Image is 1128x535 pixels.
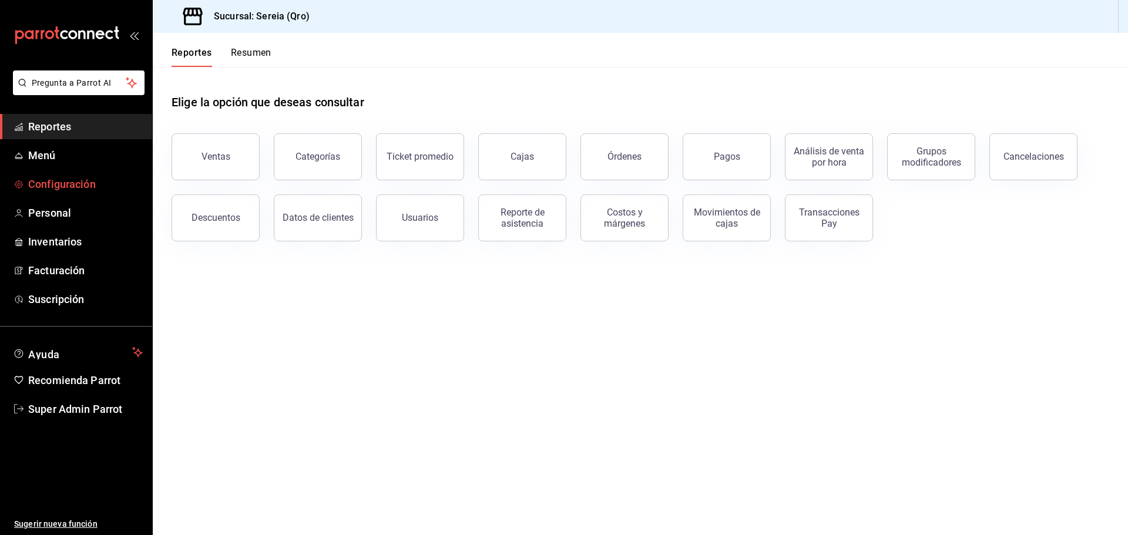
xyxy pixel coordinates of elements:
div: Reporte de asistencia [486,207,559,229]
span: Recomienda Parrot [28,372,143,388]
div: Pagos [714,151,740,162]
button: Movimientos de cajas [683,194,771,241]
div: Ticket promedio [387,151,454,162]
div: Datos de clientes [283,212,354,223]
button: Reporte de asistencia [478,194,566,241]
div: Movimientos de cajas [690,207,763,229]
div: Categorías [296,151,340,162]
div: Cajas [511,151,534,162]
div: Descuentos [192,212,240,223]
button: Usuarios [376,194,464,241]
span: Inventarios [28,234,143,250]
span: Configuración [28,176,143,192]
span: Suscripción [28,291,143,307]
span: Personal [28,205,143,221]
div: Órdenes [607,151,642,162]
span: Menú [28,147,143,163]
div: Ventas [202,151,230,162]
span: Reportes [28,119,143,134]
button: Datos de clientes [274,194,362,241]
span: Ayuda [28,345,127,359]
button: open_drawer_menu [129,31,139,40]
button: Análisis de venta por hora [785,133,873,180]
div: navigation tabs [172,47,271,67]
button: Pregunta a Parrot AI [13,70,145,95]
span: Super Admin Parrot [28,401,143,417]
button: Resumen [231,47,271,67]
button: Cajas [478,133,566,180]
span: Facturación [28,263,143,278]
h3: Sucursal: Sereia (Qro) [204,9,310,23]
div: Costos y márgenes [588,207,661,229]
div: Análisis de venta por hora [793,146,865,168]
button: Ventas [172,133,260,180]
button: Descuentos [172,194,260,241]
span: Sugerir nueva función [14,518,143,530]
h1: Elige la opción que deseas consultar [172,93,364,111]
div: Usuarios [402,212,438,223]
span: Pregunta a Parrot AI [32,77,126,89]
button: Reportes [172,47,212,67]
button: Ticket promedio [376,133,464,180]
div: Grupos modificadores [895,146,968,168]
button: Transacciones Pay [785,194,873,241]
button: Categorías [274,133,362,180]
button: Órdenes [580,133,669,180]
button: Grupos modificadores [887,133,975,180]
a: Pregunta a Parrot AI [8,85,145,97]
button: Cancelaciones [989,133,1077,180]
div: Cancelaciones [1003,151,1064,162]
button: Costos y márgenes [580,194,669,241]
button: Pagos [683,133,771,180]
div: Transacciones Pay [793,207,865,229]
